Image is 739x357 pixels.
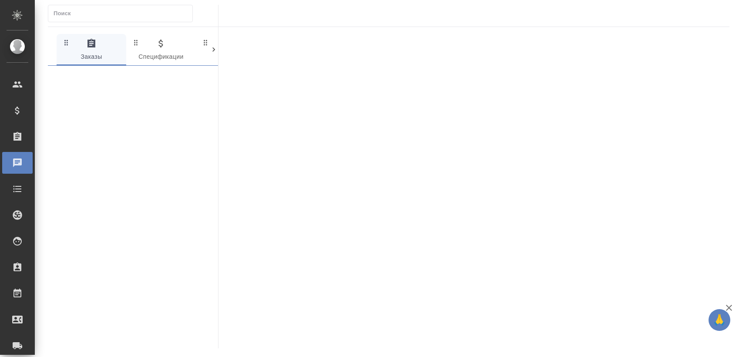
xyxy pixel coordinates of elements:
svg: Зажми и перетащи, чтобы поменять порядок вкладок [132,38,140,47]
svg: Зажми и перетащи, чтобы поменять порядок вкладок [202,38,210,47]
svg: Зажми и перетащи, чтобы поменять порядок вкладок [62,38,71,47]
span: Клиенты [201,38,260,62]
button: 🙏 [709,309,730,331]
span: 🙏 [712,311,727,329]
span: Заказы [62,38,121,62]
input: Поиск [54,7,192,20]
span: Спецификации [131,38,191,62]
